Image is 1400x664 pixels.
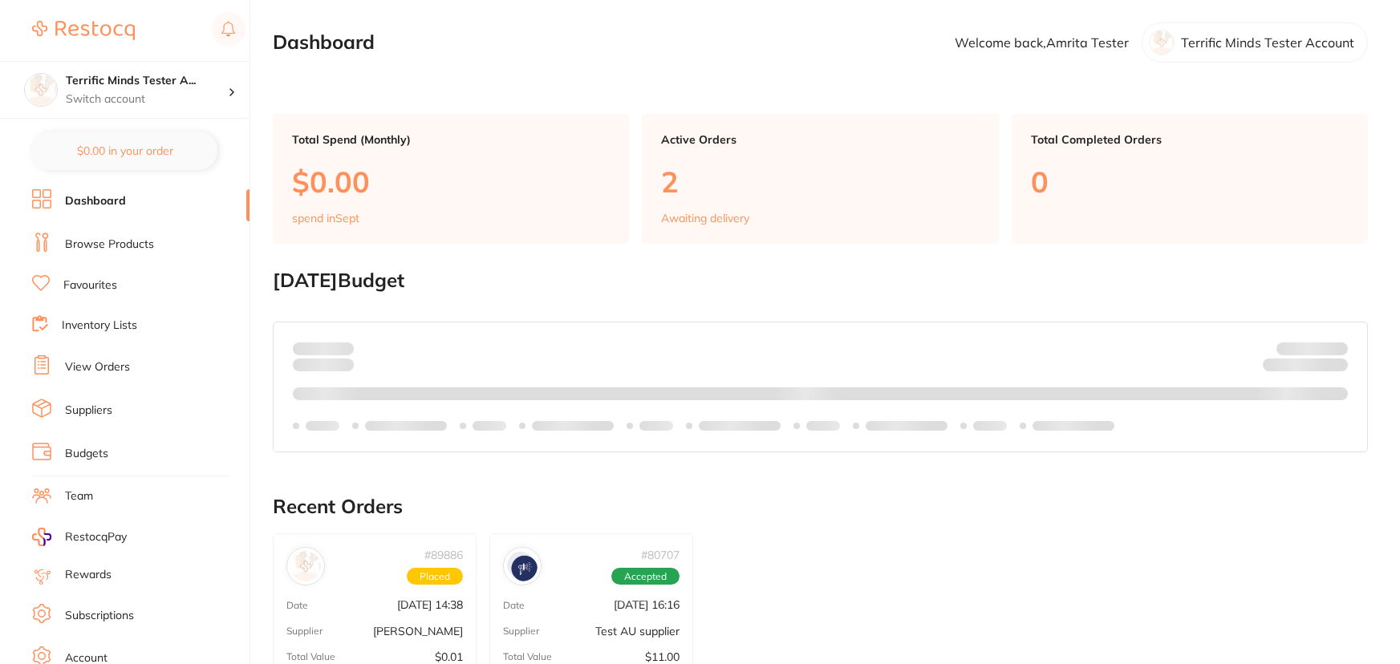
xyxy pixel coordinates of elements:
[65,608,134,624] a: Subscriptions
[397,598,463,611] p: [DATE] 14:38
[407,568,463,585] span: Placed
[532,419,614,432] p: Labels extended
[1012,114,1368,244] a: Total Completed Orders0
[611,568,680,585] span: Accepted
[32,528,127,546] a: RestocqPay
[63,277,117,294] a: Favourites
[273,114,629,244] a: Total Spend (Monthly)$0.00spend inSept
[661,212,749,225] p: Awaiting delivery
[290,551,321,581] img: Henry Schein Halas
[806,419,840,432] p: Labels
[292,133,610,146] p: Total Spend (Monthly)
[62,318,137,334] a: Inventory Lists
[699,419,781,432] p: Labels extended
[661,133,979,146] p: Active Orders
[65,359,130,375] a: View Orders
[286,651,335,662] p: Total Value
[286,626,323,637] p: Supplier
[292,165,610,198] p: $0.00
[273,496,1368,518] h2: Recent Orders
[503,626,539,637] p: Supplier
[286,600,308,611] p: Date
[642,114,998,244] a: Active Orders2Awaiting delivery
[293,355,354,375] p: month
[65,488,93,504] a: Team
[65,237,154,253] a: Browse Products
[1181,35,1354,50] p: Terrific Minds Tester Account
[595,625,680,638] p: Test AU supplier
[65,403,112,419] a: Suppliers
[1031,165,1349,198] p: 0
[435,650,463,663] p: $0.01
[373,625,463,638] p: [PERSON_NAME]
[292,212,359,225] p: spend in Sept
[32,21,135,40] img: Restocq Logo
[273,269,1368,292] h2: [DATE] Budget
[365,419,447,432] p: Labels extended
[1033,419,1114,432] p: Labels extended
[473,419,506,432] p: Labels
[507,551,538,581] img: Test AU supplier
[66,73,228,89] h4: Terrific Minds Tester Account
[503,600,525,611] p: Date
[1317,341,1348,355] strong: $NaN
[306,419,339,432] p: Labels
[65,529,127,545] span: RestocqPay
[503,651,552,662] p: Total Value
[1276,342,1348,354] p: Budget:
[66,91,228,107] p: Switch account
[65,567,112,583] a: Rewards
[641,549,680,561] p: # 80707
[65,446,108,462] a: Budgets
[273,31,375,54] h2: Dashboard
[1320,361,1348,375] strong: $0.00
[32,528,51,546] img: RestocqPay
[973,419,1007,432] p: Labels
[1031,133,1349,146] p: Total Completed Orders
[639,419,673,432] p: Labels
[293,342,354,354] p: Spent:
[661,165,979,198] p: 2
[326,341,354,355] strong: $0.00
[1263,355,1348,375] p: Remaining:
[866,419,948,432] p: Labels extended
[25,74,57,106] img: Terrific Minds Tester Account
[424,549,463,561] p: # 89886
[614,598,680,611] p: [DATE] 16:16
[32,132,217,170] button: $0.00 in your order
[32,12,135,49] a: Restocq Logo
[645,650,680,663] p: $11.00
[65,193,126,209] a: Dashboard
[955,35,1129,50] p: Welcome back, Amrita Tester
